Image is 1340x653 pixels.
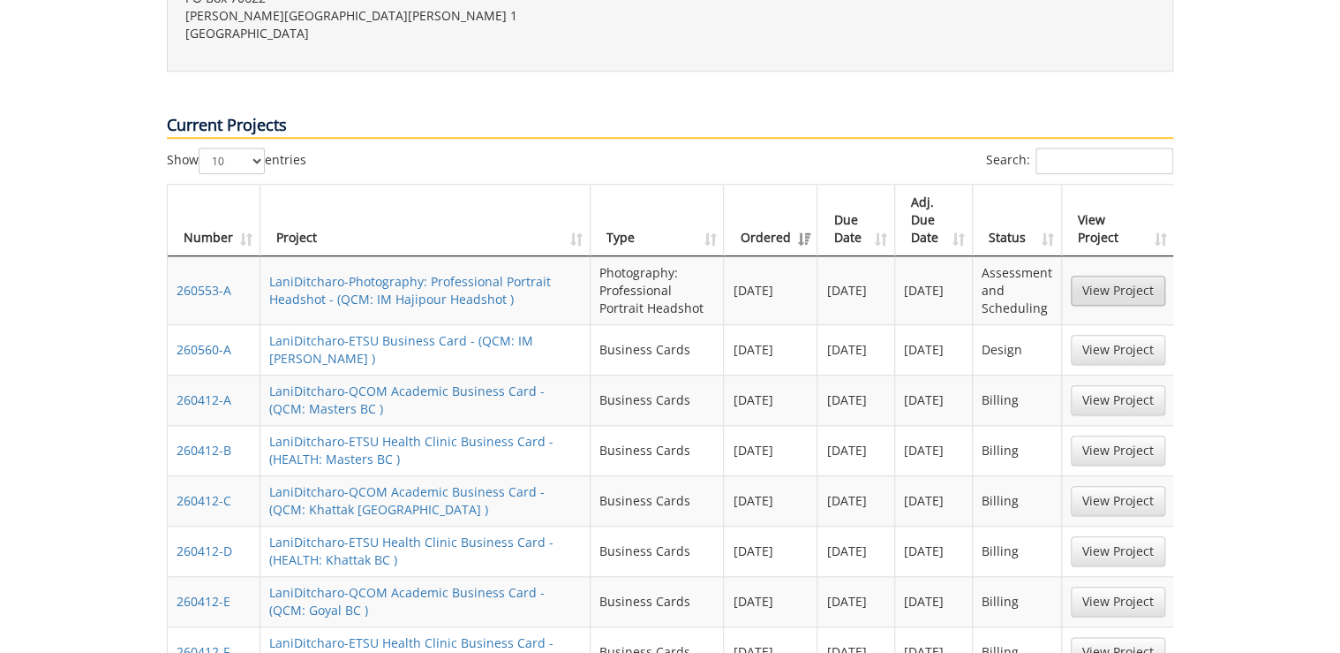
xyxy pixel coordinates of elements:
[973,256,1062,324] td: Assessment and Scheduling
[973,576,1062,626] td: Billing
[167,114,1173,139] p: Current Projects
[177,341,231,358] a: 260560-A
[1035,148,1173,174] input: Search:
[1071,536,1165,566] a: View Project
[269,534,553,568] a: LaniDitcharo-ETSU Health Clinic Business Card - (HEALTH: Khattak BC )
[724,526,817,576] td: [DATE]
[591,425,725,475] td: Business Cards
[1071,335,1165,365] a: View Project
[260,185,591,256] th: Project: activate to sort column ascending
[817,256,895,324] td: [DATE]
[1071,587,1165,617] a: View Project
[817,375,895,425] td: [DATE]
[168,185,260,256] th: Number: activate to sort column ascending
[895,375,973,425] td: [DATE]
[895,256,973,324] td: [DATE]
[973,324,1062,375] td: Design
[1062,185,1174,256] th: View Project: activate to sort column ascending
[817,324,895,375] td: [DATE]
[724,375,817,425] td: [DATE]
[177,442,231,459] a: 260412-B
[177,492,231,509] a: 260412-C
[895,185,973,256] th: Adj. Due Date: activate to sort column ascending
[895,475,973,526] td: [DATE]
[973,375,1062,425] td: Billing
[817,425,895,475] td: [DATE]
[895,324,973,375] td: [DATE]
[817,185,895,256] th: Due Date: activate to sort column ascending
[817,526,895,576] td: [DATE]
[895,526,973,576] td: [DATE]
[177,593,230,610] a: 260412-E
[1071,276,1165,306] a: View Project
[177,282,231,299] a: 260553-A
[724,324,817,375] td: [DATE]
[177,543,232,559] a: 260412-D
[269,273,551,308] a: LaniDitcharo-Photography: Professional Portrait Headshot - (QCM: IM Hajipour Headshot )
[591,375,725,425] td: Business Cards
[269,433,553,467] a: LaniDitcharo-ETSU Health Clinic Business Card - (HEALTH: Masters BC )
[185,7,657,25] p: [PERSON_NAME][GEOGRAPHIC_DATA][PERSON_NAME] 1
[724,256,817,324] td: [DATE]
[973,526,1062,576] td: Billing
[591,185,725,256] th: Type: activate to sort column ascending
[591,256,725,324] td: Photography: Professional Portrait Headshot
[724,185,817,256] th: Ordered: activate to sort column ascending
[817,576,895,626] td: [DATE]
[724,576,817,626] td: [DATE]
[1071,486,1165,516] a: View Project
[177,391,231,408] a: 260412-A
[591,526,725,576] td: Business Cards
[724,475,817,526] td: [DATE]
[895,576,973,626] td: [DATE]
[973,185,1062,256] th: Status: activate to sort column ascending
[269,584,545,619] a: LaniDitcharo-QCOM Academic Business Card - (QCM: Goyal BC )
[269,483,545,518] a: LaniDitcharo-QCOM Academic Business Card - (QCM: Khattak [GEOGRAPHIC_DATA] )
[1071,385,1165,415] a: View Project
[817,475,895,526] td: [DATE]
[973,425,1062,475] td: Billing
[185,25,657,42] p: [GEOGRAPHIC_DATA]
[591,576,725,626] td: Business Cards
[269,332,533,367] a: LaniDitcharo-ETSU Business Card - (QCM: IM [PERSON_NAME] )
[973,475,1062,526] td: Billing
[591,475,725,526] td: Business Cards
[1071,436,1165,466] a: View Project
[591,324,725,375] td: Business Cards
[895,425,973,475] td: [DATE]
[269,383,545,417] a: LaniDitcharo-QCOM Academic Business Card - (QCM: Masters BC )
[167,148,306,174] label: Show entries
[724,425,817,475] td: [DATE]
[986,148,1173,174] label: Search:
[199,148,265,174] select: Showentries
